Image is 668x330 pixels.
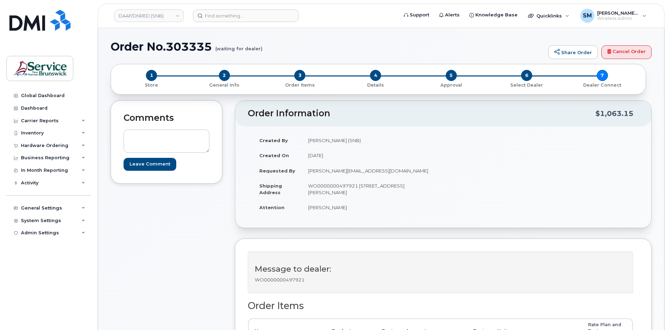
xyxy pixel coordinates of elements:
p: Store [119,82,184,88]
span: 3 [294,70,305,81]
h1: Order No.303335 [111,41,545,53]
td: [PERSON_NAME] [302,200,438,215]
input: Leave Comment [124,158,176,171]
p: General Info [190,82,260,88]
div: $1,063.15 [595,107,633,120]
h2: Comments [124,113,209,123]
strong: Created On [259,153,289,158]
a: Share Order [548,45,598,59]
span: 1 [146,70,157,81]
h2: Order Information [248,109,595,118]
a: 5 Approval [413,81,489,88]
td: WO0000000497921 [STREET_ADDRESS][PERSON_NAME] [302,178,438,200]
h3: Message to dealer: [255,265,626,273]
span: 4 [370,70,381,81]
span: 2 [219,70,230,81]
a: 6 Select Dealer [489,81,565,88]
td: [PERSON_NAME] (SNB) [302,133,438,148]
a: 3 Order Items [262,81,338,88]
p: WO0000000497921 [255,277,626,283]
h2: Order Items [248,301,633,311]
a: 2 General Info [187,81,262,88]
p: Approval [416,82,486,88]
small: (waiting for dealer) [215,41,262,51]
td: [PERSON_NAME][EMAIL_ADDRESS][DOMAIN_NAME] [302,163,438,178]
a: 4 Details [338,81,414,88]
a: 1 Store [117,81,187,88]
strong: Shipping Address [259,183,282,195]
span: 6 [521,70,532,81]
strong: Created By [259,138,288,143]
a: Cancel Order [601,45,652,59]
p: Details [341,82,411,88]
p: Select Dealer [492,82,562,88]
td: [DATE] [302,148,438,163]
strong: Requested By [259,168,295,174]
strong: Attention [259,205,284,210]
p: Order Items [265,82,335,88]
span: 5 [446,70,457,81]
